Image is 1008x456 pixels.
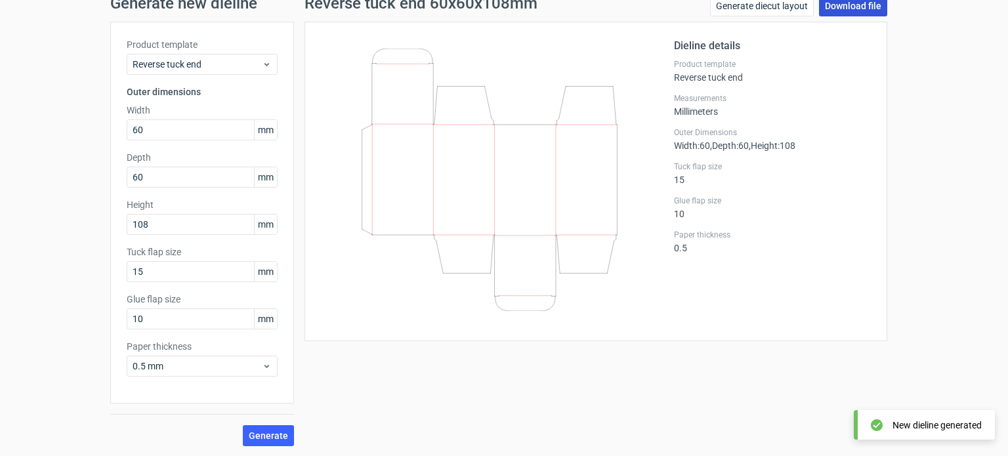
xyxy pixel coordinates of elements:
[254,309,277,329] span: mm
[127,198,278,211] label: Height
[133,58,262,71] span: Reverse tuck end
[127,85,278,98] h3: Outer dimensions
[127,245,278,259] label: Tuck flap size
[243,425,294,446] button: Generate
[127,340,278,353] label: Paper thickness
[674,93,871,117] div: Millimeters
[254,215,277,234] span: mm
[674,59,871,70] label: Product template
[674,93,871,104] label: Measurements
[749,140,795,151] span: , Height : 108
[892,419,982,432] div: New dieline generated
[674,196,871,219] div: 10
[674,140,710,151] span: Width : 60
[254,120,277,140] span: mm
[127,293,278,306] label: Glue flap size
[674,230,871,253] div: 0.5
[249,431,288,440] span: Generate
[133,360,262,373] span: 0.5 mm
[127,38,278,51] label: Product template
[674,59,871,83] div: Reverse tuck end
[674,161,871,185] div: 15
[710,140,749,151] span: , Depth : 60
[254,167,277,187] span: mm
[674,38,871,54] h2: Dieline details
[127,104,278,117] label: Width
[674,161,871,172] label: Tuck flap size
[674,127,871,138] label: Outer Dimensions
[674,230,871,240] label: Paper thickness
[127,151,278,164] label: Depth
[254,262,277,281] span: mm
[674,196,871,206] label: Glue flap size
